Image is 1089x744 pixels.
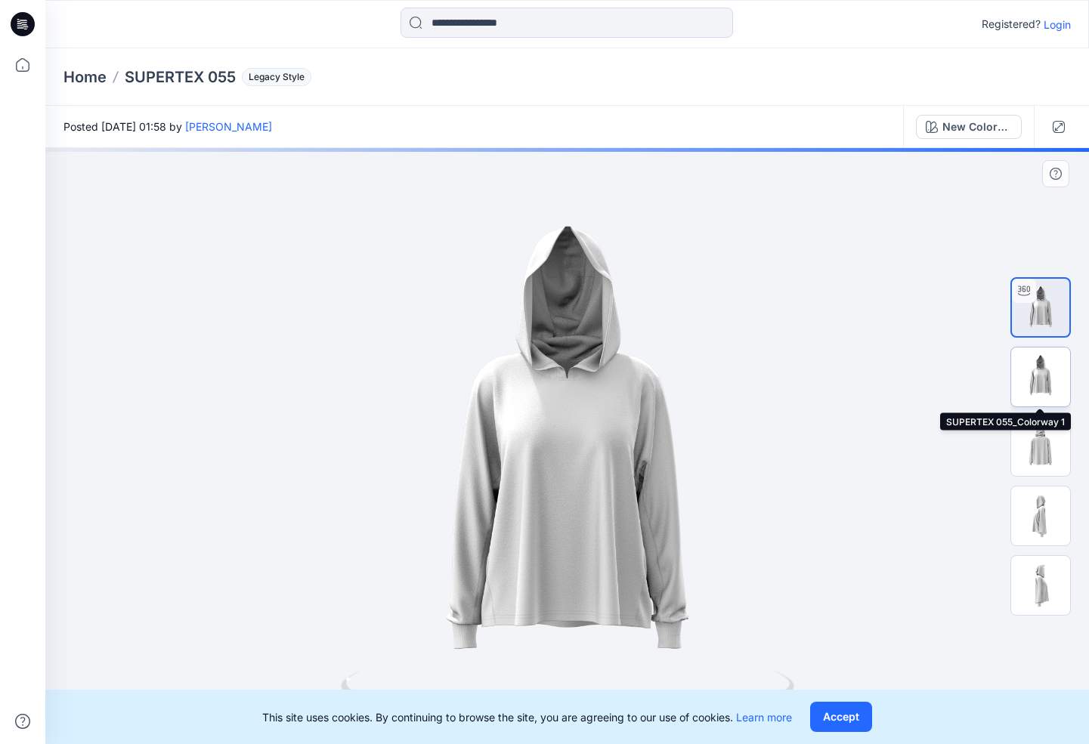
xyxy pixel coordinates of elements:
[63,66,107,88] a: Home
[736,711,792,724] a: Learn more
[916,115,1022,139] button: New Colorway
[810,702,872,732] button: Accept
[1011,347,1070,406] img: SUPERTEX 055_Colorway 1
[262,709,792,725] p: This site uses cookies. By continuing to browse the site, you are agreeing to our use of cookies.
[236,66,311,88] button: Legacy Style
[242,68,311,86] span: Legacy Style
[185,120,272,133] a: [PERSON_NAME]
[982,15,1041,33] p: Registered?
[1011,486,1070,545] img: SUPERTEX 055_Colorway 1_Left
[1011,556,1070,615] img: SUPERTEX 055_Colorway 1_Right
[1011,417,1070,476] img: SUPERTEX 055_Colorway 1_Back
[63,119,272,134] span: Posted [DATE] 01:58 by
[942,119,1012,135] div: New Colorway
[1044,17,1071,32] p: Login
[125,66,236,88] p: SUPERTEX 055
[1012,279,1069,336] img: LOOKBOOK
